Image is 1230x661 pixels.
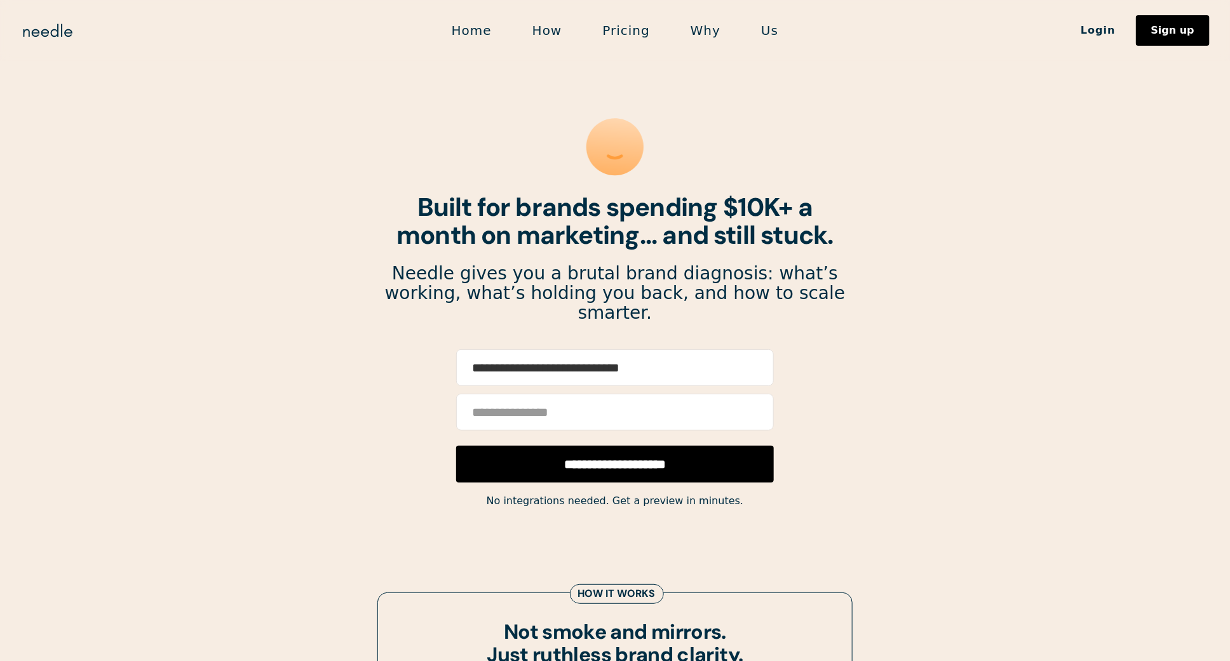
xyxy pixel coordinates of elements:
[512,17,583,44] a: How
[741,17,799,44] a: Us
[1136,15,1210,46] a: Sign up
[384,492,846,510] div: No integrations needed. Get a preview in minutes.
[384,264,846,323] p: Needle gives you a brutal brand diagnosis: what’s working, what’s holding you back, and how to sc...
[582,17,670,44] a: Pricing
[1060,20,1136,41] a: Login
[431,17,512,44] a: Home
[578,587,656,601] div: How it works
[1151,25,1194,36] div: Sign up
[670,17,741,44] a: Why
[456,349,774,483] form: Email Form
[396,190,834,251] strong: Built for brands spending $10K+ a month on marketing... and still stuck.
